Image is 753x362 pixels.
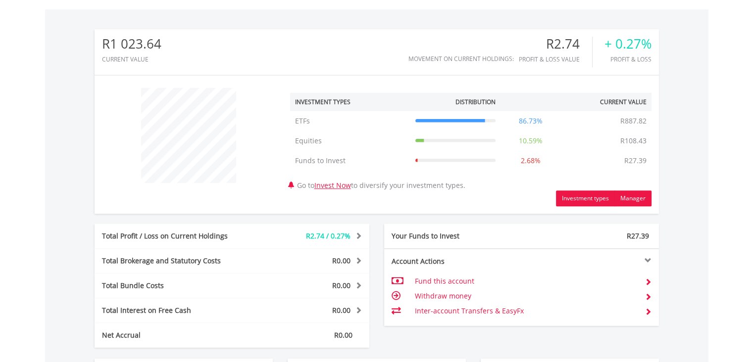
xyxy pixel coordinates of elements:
[455,98,496,106] div: Distribution
[619,151,652,171] td: R27.39
[519,37,592,51] div: R2.74
[306,231,351,241] span: R2.74 / 0.27%
[314,181,351,190] a: Invest Now
[290,151,410,171] td: Funds to Invest
[384,231,522,241] div: Your Funds to Invest
[332,305,351,315] span: R0.00
[501,151,561,171] td: 2.68%
[95,305,255,315] div: Total Interest on Free Cash
[290,131,410,151] td: Equities
[519,56,592,62] div: Profit & Loss Value
[283,83,659,206] div: Go to to diversify your investment types.
[414,289,637,303] td: Withdraw money
[627,231,649,241] span: R27.39
[614,190,652,206] button: Manager
[561,93,652,111] th: Current Value
[95,231,255,241] div: Total Profit / Loss on Current Holdings
[290,111,410,131] td: ETFs
[501,111,561,131] td: 86.73%
[102,56,161,62] div: CURRENT VALUE
[414,303,637,318] td: Inter-account Transfers & EasyFx
[408,56,514,62] div: Movement on Current Holdings:
[604,56,652,62] div: Profit & Loss
[414,274,637,289] td: Fund this account
[556,190,615,206] button: Investment types
[95,256,255,266] div: Total Brokerage and Statutory Costs
[102,37,161,51] div: R1 023.64
[501,131,561,151] td: 10.59%
[332,281,351,290] span: R0.00
[332,256,351,265] span: R0.00
[290,93,410,111] th: Investment Types
[95,330,255,340] div: Net Accrual
[604,37,652,51] div: + 0.27%
[615,131,652,151] td: R108.43
[95,281,255,291] div: Total Bundle Costs
[334,330,352,340] span: R0.00
[615,111,652,131] td: R887.82
[384,256,522,266] div: Account Actions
